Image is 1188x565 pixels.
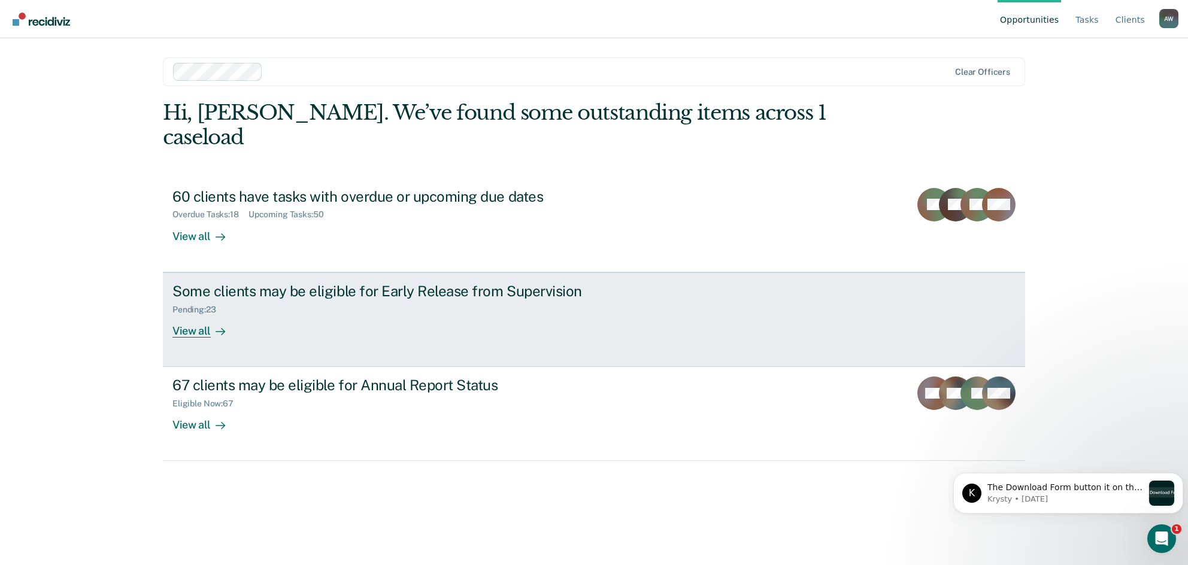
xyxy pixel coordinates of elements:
button: Profile dropdown button [1159,9,1178,28]
div: View all [172,220,240,243]
div: Eligible Now : 67 [172,399,243,409]
div: Pending : 23 [172,305,226,315]
div: Hi, [PERSON_NAME]. We’ve found some outstanding items across 1 caseload [163,101,853,150]
div: Upcoming Tasks : 50 [248,209,334,220]
div: 60 clients have tasks with overdue or upcoming due dates [172,188,593,205]
div: A W [1159,9,1178,28]
div: Some clients may be eligible for Early Release from Supervision [172,282,593,300]
img: Recidiviz [13,13,70,26]
a: 67 clients may be eligible for Annual Report StatusEligible Now:67View all [163,367,1025,461]
div: Overdue Tasks : 18 [172,209,248,220]
div: View all [172,314,240,338]
a: 60 clients have tasks with overdue or upcoming due datesOverdue Tasks:18Upcoming Tasks:50View all [163,178,1025,272]
iframe: Intercom live chat [1147,524,1176,553]
div: Clear officers [955,67,1010,77]
span: 1 [1172,524,1181,534]
div: 67 clients may be eligible for Annual Report Status [172,376,593,394]
a: Some clients may be eligible for Early Release from SupervisionPending:23View all [163,272,1025,367]
iframe: Intercom notifications message [948,449,1188,533]
div: View all [172,409,240,432]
